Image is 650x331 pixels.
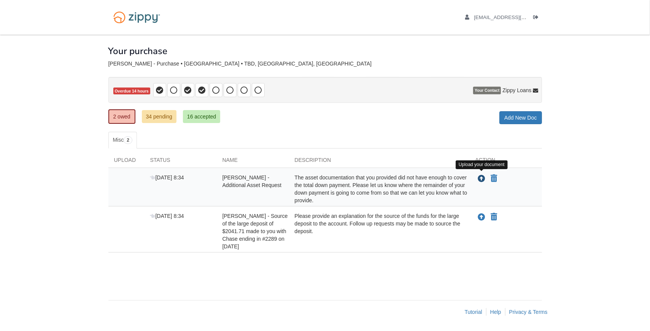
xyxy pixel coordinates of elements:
div: [PERSON_NAME] - Purchase • [GEOGRAPHIC_DATA] • TBD, [GEOGRAPHIC_DATA], [GEOGRAPHIC_DATA] [108,61,542,67]
a: edit profile [465,14,561,22]
span: Overdue 14 hours [113,88,150,95]
div: Status [145,156,217,168]
div: Description [289,156,470,168]
a: 16 accepted [183,110,220,123]
div: Upload your document [456,160,508,169]
div: Please provide an explanation for the source of the funds for the large deposit to the account. F... [289,212,470,250]
a: Misc [108,132,137,149]
span: [DATE] 8:34 [150,213,184,219]
a: Privacy & Terms [509,309,548,315]
h1: Your purchase [108,46,168,56]
span: Zippy Loans [502,87,531,94]
span: 2 [124,136,132,144]
span: arvizuteacher01@gmail.com [474,14,561,20]
span: [DATE] 8:34 [150,174,184,181]
button: Declare Donald Arvizu - Source of the large deposit of $2041.71 made to you with Chase ending in ... [490,213,498,222]
a: Add New Doc [499,111,542,124]
span: [PERSON_NAME] - Additional Asset Request [222,174,282,188]
a: Tutorial [465,309,482,315]
div: The asset documentation that you provided did not have enough to cover the total down payment. Pl... [289,174,470,204]
span: [PERSON_NAME] - Source of the large deposit of $2041.71 made to you with Chase ending in #2289 on... [222,213,288,249]
div: Action [470,156,542,168]
button: Upload Donald Arvizu - Source of the large deposit of $2041.71 made to you with Chase ending in #... [477,212,486,222]
span: Your Contact [473,87,501,94]
button: Upload Donald Arvizu - Additional Asset Request [477,174,486,184]
div: Upload [108,156,145,168]
div: Name [217,156,289,168]
a: 34 pending [142,110,176,123]
a: Help [490,309,501,315]
img: Logo [108,8,165,27]
a: 2 owed [108,109,135,124]
button: Declare Donald Arvizu - Additional Asset Request not applicable [490,174,498,183]
a: Log out [534,14,542,22]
